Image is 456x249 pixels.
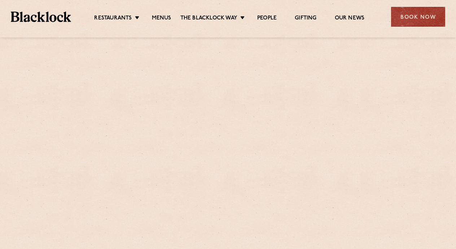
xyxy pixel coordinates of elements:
a: Our News [335,15,365,23]
a: Menus [152,15,171,23]
a: People [257,15,277,23]
div: Book Now [391,7,445,27]
a: The Blacklock Way [180,15,237,23]
a: Restaurants [94,15,132,23]
img: BL_Textured_Logo-footer-cropped.svg [11,12,71,22]
a: Gifting [295,15,316,23]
